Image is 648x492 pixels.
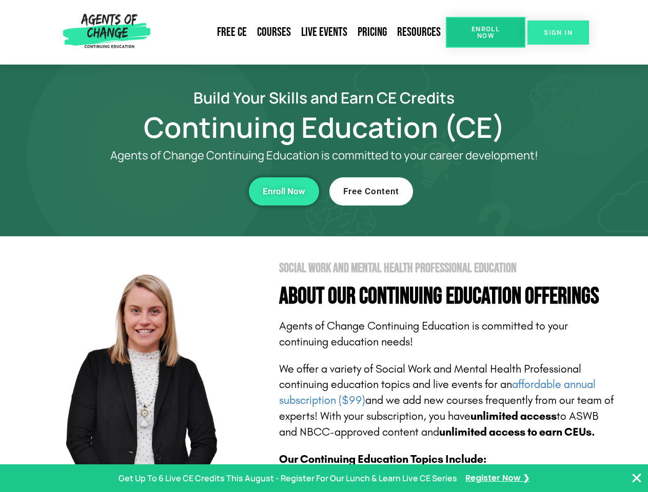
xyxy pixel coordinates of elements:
button: Close Banner [631,472,643,484]
a: Enroll Now [446,17,525,48]
p: Get Up To 6 Live CE Credits This August - Register For Our Lunch & Learn Live CE Series [119,471,457,486]
a: Free CE [212,20,252,44]
span: Free Content [343,187,399,196]
h1: Continuing Education (CE) [32,115,617,139]
b: Our Continuing Education Topics Include: [279,453,486,466]
a: Register Now ❯ [465,471,529,486]
a: Resources [392,20,446,44]
a: Pricing [352,20,392,44]
p: We offer a variety of Social Work and Mental Health Professional continuing education topics and ... [279,361,617,440]
a: Enroll Now [249,177,319,206]
h2: Build Your Skills and Earn CE Credits [32,90,617,105]
a: Courses [252,20,296,44]
span: SIGN IN [544,29,573,36]
nav: Menu [154,20,446,44]
a: Free Content [329,177,413,206]
span: Agents of Change Continuing Education is committed to your continuing education needs! [279,319,568,348]
a: Live Events [296,20,352,44]
b: unlimited access to earn CEUs. [439,425,595,439]
p: Agents of Change Continuing Education is committed to your career development! [73,149,576,162]
span: Enroll Now [263,187,305,196]
b: unlimited access [470,409,557,423]
h4: About Our Continuing Education Offerings [279,285,617,308]
a: SIGN IN [527,20,589,45]
span: Enroll Now [462,26,509,39]
h2: Social Work and Mental Health Professional Education [279,262,617,275]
